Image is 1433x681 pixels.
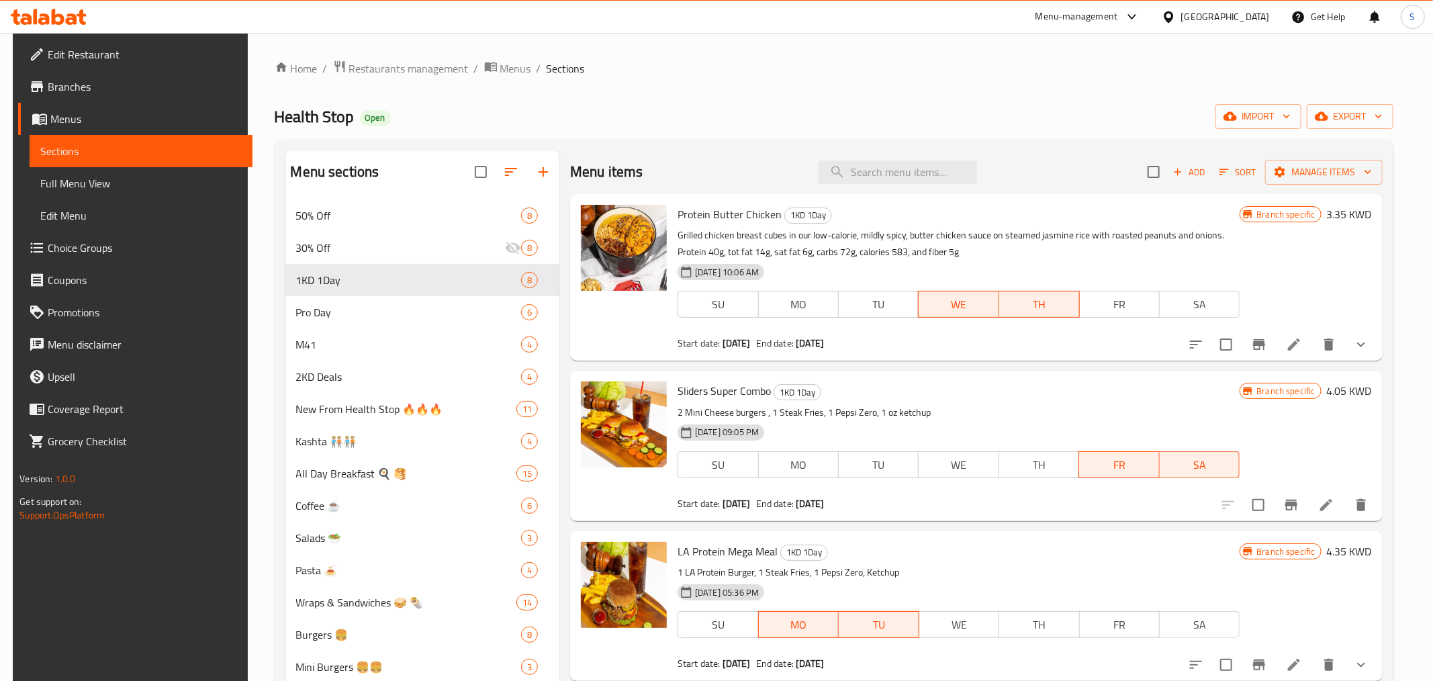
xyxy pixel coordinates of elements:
[1353,336,1369,353] svg: Show Choices
[1307,104,1393,129] button: export
[838,291,919,318] button: TU
[723,334,751,352] b: [DATE]
[40,208,241,224] span: Edit Menu
[1353,657,1369,673] svg: Show Choices
[296,240,505,256] span: 30% Off
[764,455,833,475] span: MO
[521,433,538,449] div: items
[474,60,479,77] li: /
[521,498,538,514] div: items
[1215,104,1301,129] button: import
[521,562,538,578] div: items
[1219,165,1256,180] span: Sort
[690,586,764,599] span: [DATE] 05:36 PM
[360,110,391,126] div: Open
[285,490,560,522] div: Coffee ☕6
[296,208,521,224] span: 50% Off
[296,304,521,320] span: Pro Day
[1243,328,1275,361] button: Branch-specific-item
[285,619,560,651] div: Burgers 🍔8
[521,530,538,546] div: items
[285,425,560,457] div: Kashta 🧑🏼‍🤝‍🧑🏼🧑🏼‍🤝‍🧑🏼4
[18,71,252,103] a: Branches
[758,451,839,478] button: MO
[296,272,521,288] div: 1KD 1Day
[521,272,538,288] div: items
[285,554,560,586] div: Pasta 🍝4
[55,470,76,488] span: 1.0.0
[1005,295,1074,314] span: TH
[275,60,318,77] a: Home
[838,451,919,478] button: TU
[522,371,537,383] span: 4
[1318,497,1334,513] a: Edit menu item
[522,532,537,545] span: 3
[764,615,833,635] span: MO
[500,60,531,77] span: Menus
[296,530,521,546] span: Salads 🥗
[48,304,241,320] span: Promotions
[678,611,758,638] button: SU
[690,266,764,279] span: [DATE] 10:06 AM
[40,143,241,159] span: Sections
[285,457,560,490] div: All Day Breakfast 🍳 🥞15
[1327,542,1372,561] h6: 4.35 KWD
[522,435,537,448] span: 4
[275,60,1393,77] nav: breadcrumb
[296,369,521,385] div: 2KD Deals
[1345,489,1377,521] button: delete
[522,242,537,255] span: 8
[581,205,667,291] img: Protein Butter Chicken
[285,264,560,296] div: 1KD 1Day8
[844,615,914,635] span: TU
[678,334,721,352] span: Start date:
[18,296,252,328] a: Promotions
[48,46,241,62] span: Edit Restaurant
[296,433,521,449] span: Kashta 🧑🏼‍🤝‍🧑🏼🧑🏼‍🤝‍🧑🏼
[285,232,560,264] div: 30% Off8
[349,60,469,77] span: Restaurants management
[285,586,560,619] div: Wraps & Sandwiches 🥪 🌯14
[919,611,999,638] button: WE
[690,426,764,439] span: [DATE] 09:05 PM
[1085,295,1154,314] span: FR
[48,240,241,256] span: Choice Groups
[1251,208,1320,221] span: Branch specific
[323,60,328,77] li: /
[296,336,521,353] span: M41
[1265,160,1383,185] button: Manage items
[1313,328,1345,361] button: delete
[819,161,977,184] input: search
[333,60,469,77] a: Restaurants management
[296,465,516,482] div: All Day Breakfast 🍳 🥞
[48,336,241,353] span: Menu disclaimer
[678,204,782,224] span: Protein Butter Chicken
[521,336,538,353] div: items
[1286,657,1302,673] a: Edit menu item
[285,328,560,361] div: M414
[1313,649,1345,681] button: delete
[1165,295,1234,314] span: SA
[678,381,771,401] span: Sliders Super Combo
[30,135,252,167] a: Sections
[581,381,667,467] img: Sliders Super Combo
[1327,205,1372,224] h6: 3.35 KWD
[796,334,824,352] b: [DATE]
[581,542,667,628] img: LA Protein Mega Meal
[924,455,993,475] span: WE
[1005,615,1074,635] span: TH
[678,451,758,478] button: SU
[1286,336,1302,353] a: Edit menu item
[1327,381,1372,400] h6: 4.05 KWD
[285,522,560,554] div: Salads 🥗3
[1276,164,1372,181] span: Manage items
[678,495,721,512] span: Start date:
[570,162,643,182] h2: Menu items
[50,111,241,127] span: Menus
[1180,649,1212,681] button: sort-choices
[678,227,1240,261] p: Grilled chicken breast cubes in our low-calorie, mildly spicy, butter chicken sauce on steamed ja...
